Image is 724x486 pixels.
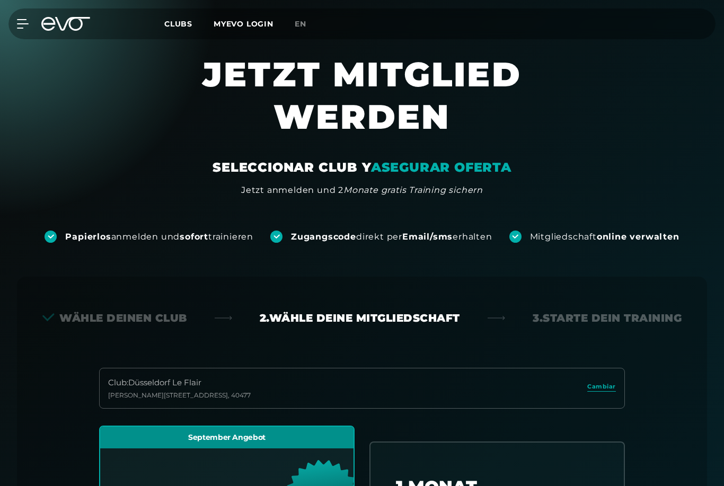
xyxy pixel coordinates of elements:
[597,232,679,242] strong: online verwalten
[530,231,679,243] div: Mitgliedschaft
[402,232,453,242] strong: Email/sms
[42,311,187,325] div: Wähle deinen Club
[343,185,483,195] em: Monate gratis Training sichern
[65,231,253,243] div: anmelden und trainieren
[371,160,511,175] em: ASEGURAR OFERTA
[587,382,616,394] a: Cambiar
[533,311,682,325] div: 3. Starte dein Training
[118,53,606,159] h1: JETZT MITGLIED WERDEN
[295,19,306,29] span: en
[291,232,356,242] strong: Zugangscode
[291,231,492,243] div: direkt per erhalten
[180,232,208,242] strong: sofort
[587,382,616,391] span: Cambiar
[213,159,511,176] div: SELECCIONAR CLUB Y
[65,232,111,242] strong: Papierlos
[108,377,251,389] div: Club : Düsseldorf Le Flair
[164,19,192,29] span: Clubs
[260,311,460,325] div: 2. Wähle deine Mitgliedschaft
[164,19,214,29] a: Clubs
[108,391,251,400] div: [PERSON_NAME][STREET_ADDRESS] , 40477
[295,18,319,30] a: en
[214,19,273,29] a: MYEVO LOGIN
[241,184,483,197] div: Jetzt anmelden und 2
